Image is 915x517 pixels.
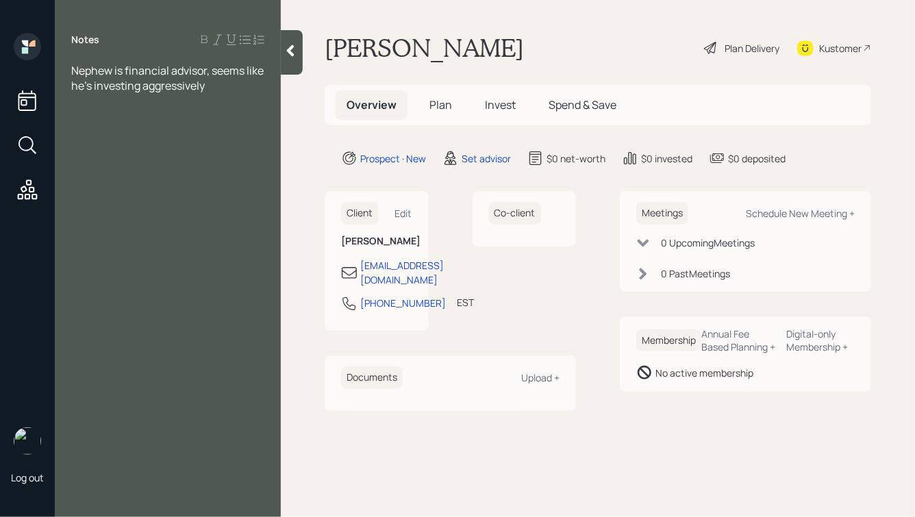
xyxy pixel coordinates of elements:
[661,266,730,281] div: 0 Past Meeting s
[341,366,403,389] h6: Documents
[701,327,776,353] div: Annual Fee Based Planning +
[11,471,44,484] div: Log out
[746,207,855,220] div: Schedule New Meeting +
[360,151,426,166] div: Prospect · New
[395,207,412,220] div: Edit
[819,41,862,55] div: Kustomer
[14,427,41,455] img: hunter_neumayer.jpg
[636,202,688,225] h6: Meetings
[641,151,692,166] div: $0 invested
[489,202,541,225] h6: Co-client
[655,366,753,380] div: No active membership
[549,97,616,112] span: Spend & Save
[485,97,516,112] span: Invest
[360,258,444,287] div: [EMAIL_ADDRESS][DOMAIN_NAME]
[71,63,266,93] span: Nephew is financial advisor, seems like he's investing aggressively
[325,33,524,63] h1: [PERSON_NAME]
[787,327,855,353] div: Digital-only Membership +
[521,371,560,384] div: Upload +
[462,151,511,166] div: Set advisor
[728,151,786,166] div: $0 deposited
[341,202,378,225] h6: Client
[429,97,452,112] span: Plan
[360,296,446,310] div: [PHONE_NUMBER]
[457,295,474,310] div: EST
[636,329,701,352] h6: Membership
[347,97,397,112] span: Overview
[341,236,412,247] h6: [PERSON_NAME]
[661,236,755,250] div: 0 Upcoming Meeting s
[725,41,779,55] div: Plan Delivery
[71,33,99,47] label: Notes
[547,151,605,166] div: $0 net-worth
